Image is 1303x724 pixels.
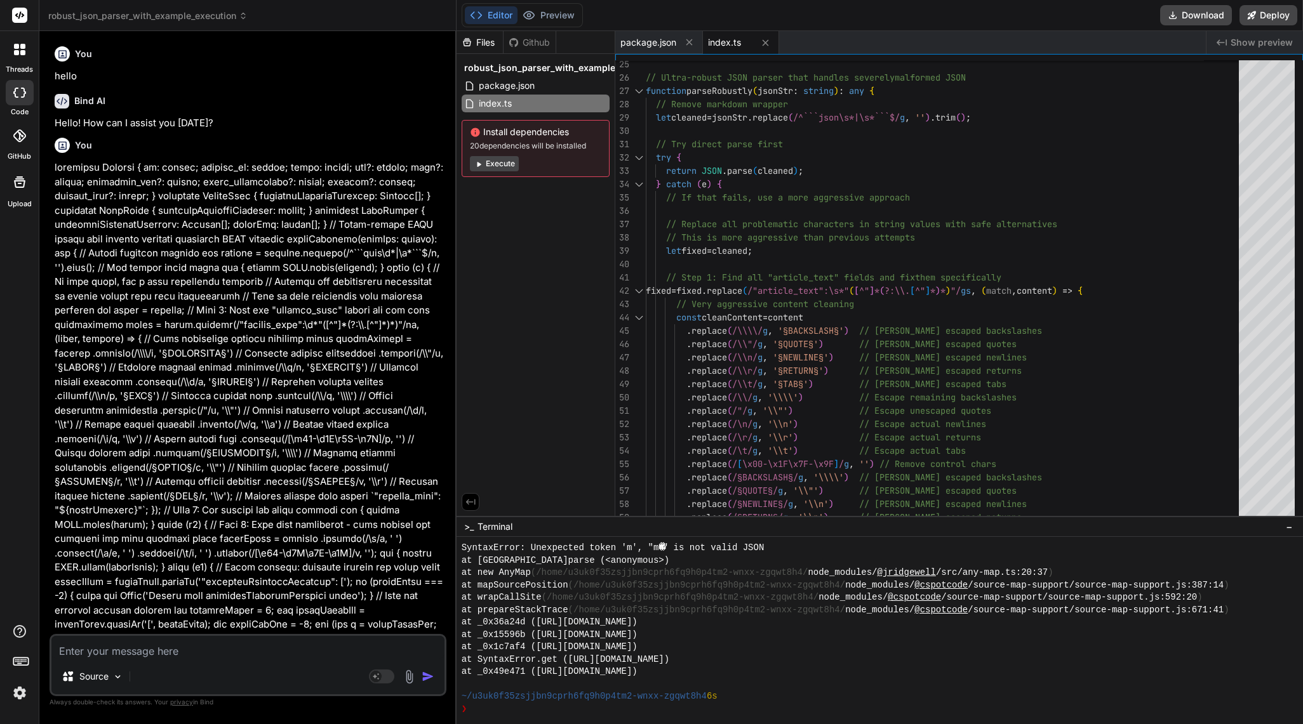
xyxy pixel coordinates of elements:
span: ( [742,285,747,296]
span: ] [925,285,930,296]
span: replace [692,431,727,443]
span: . [686,352,692,363]
span: '\\n' [768,418,793,430]
span: // Escape remaining backslashes [859,392,1017,403]
span: ( [727,471,732,483]
div: 36 [615,204,629,218]
span: '\\r' [768,431,793,443]
span: . [686,405,692,416]
span: ) [834,85,839,96]
span: } [656,178,661,190]
span: // [PERSON_NAME] escaped returns [859,365,1022,376]
span: catch [666,178,692,190]
img: icon [422,670,434,683]
span: /§QUOTE§/ [732,485,778,496]
span: \x00-\x1F\x7F-\x9F [742,458,834,470]
span: ( [849,285,854,296]
span: g [758,338,763,350]
span: [ [910,285,915,296]
span: ) [1052,285,1057,296]
span: ) [869,458,874,470]
span: g [758,352,763,363]
span: 20 dependencies will be installed [470,141,601,151]
span: gs [961,285,971,296]
img: Pick Models [112,671,123,682]
span: g [752,418,758,430]
span: /\n/ [732,418,752,430]
span: ( [727,418,732,430]
span: ( [727,392,732,403]
span: /\r/ [732,431,752,443]
span: '\\"' [793,485,819,496]
span: replace [692,418,727,430]
span: malformed JSON [895,72,966,83]
span: [ [854,285,859,296]
button: Preview [518,6,580,24]
span: lues with safe alternatives [920,218,1057,230]
span: ?:\\. [885,285,910,296]
span: fixed [676,285,702,296]
span: '§QUOTE§' [773,338,819,350]
span: = [707,112,712,123]
div: 39 [615,244,629,258]
span: , [803,471,808,483]
span: ( [727,405,732,416]
span: parse [727,165,752,176]
span: fixed [646,285,671,296]
span: replace [692,485,727,496]
span: { [869,85,874,96]
div: 37 [615,218,629,231]
span: // Ultra-robust JSON parser that handles severely [646,72,895,83]
span: // Try direct parse first [656,138,783,150]
span: / [839,458,844,470]
span: replace [707,285,742,296]
span: ) [819,485,824,496]
span: g [844,458,849,470]
span: // [PERSON_NAME] escaped quotes [859,338,1017,350]
div: 30 [615,124,629,138]
span: ) [798,392,803,403]
span: ) [707,178,712,190]
span: // Escape actual newlines [859,418,986,430]
span: ) [925,112,930,123]
span: // [PERSON_NAME] escaped tabs [859,378,1006,390]
span: '\\\\' [768,392,798,403]
span: ) [793,431,798,443]
span: let [666,245,681,256]
span: ) [793,418,798,430]
span: ) [935,285,940,296]
span: . [686,392,692,403]
span: ( [727,511,732,523]
div: Click to collapse the range. [631,84,647,98]
span: // [PERSON_NAME] escaped backslashes [859,471,1042,483]
span: . [686,418,692,430]
span: ) [844,325,849,336]
h6: You [75,139,92,152]
span: . [686,378,692,390]
span: Install dependencies [470,126,601,138]
span: . [686,458,692,470]
span: = [671,285,676,296]
span: // Escape unescaped quotes [859,405,991,416]
span: '\\"' [763,405,788,416]
span: cleaned [712,245,747,256]
div: 33 [615,164,629,178]
span: , [758,392,763,403]
span: // Remove control chars [879,458,996,470]
div: 42 [615,284,629,298]
span: g [778,485,783,496]
button: Deploy [1240,5,1297,25]
div: 41 [615,271,629,284]
span: replace [692,458,727,470]
span: '' [915,112,925,123]
span: g [788,498,793,510]
span: ( [752,165,758,176]
span: ; [798,165,803,176]
span: ( [727,431,732,443]
span: replace [692,378,727,390]
span: return [666,165,697,176]
p: hello [55,69,444,84]
span: ( [752,85,758,96]
h6: You [75,48,92,60]
span: function [646,85,686,96]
